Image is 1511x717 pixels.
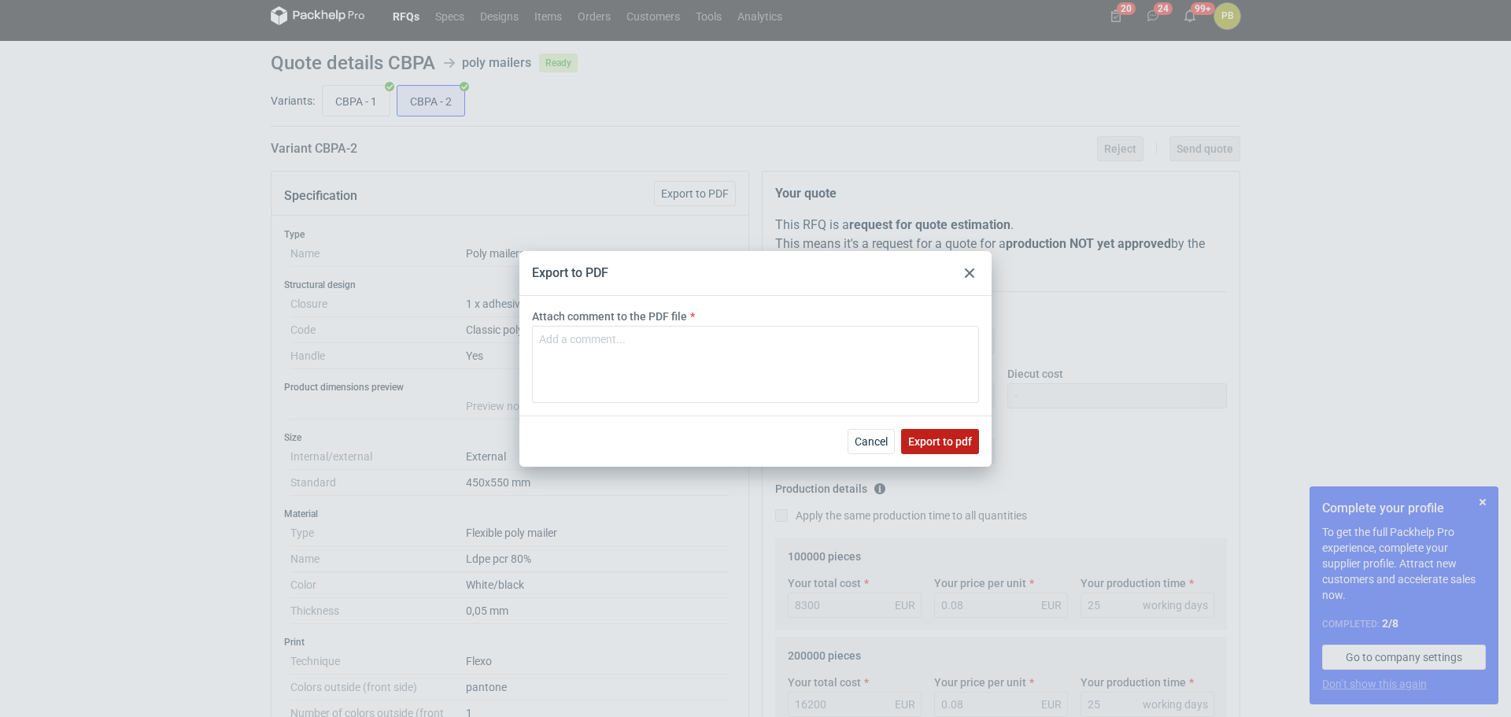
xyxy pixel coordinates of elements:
[848,429,895,454] button: Cancel
[908,436,972,447] span: Export to pdf
[855,436,888,447] span: Cancel
[532,309,687,324] label: Attach comment to the PDF file
[901,429,979,454] button: Export to pdf
[532,264,608,282] div: Export to PDF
